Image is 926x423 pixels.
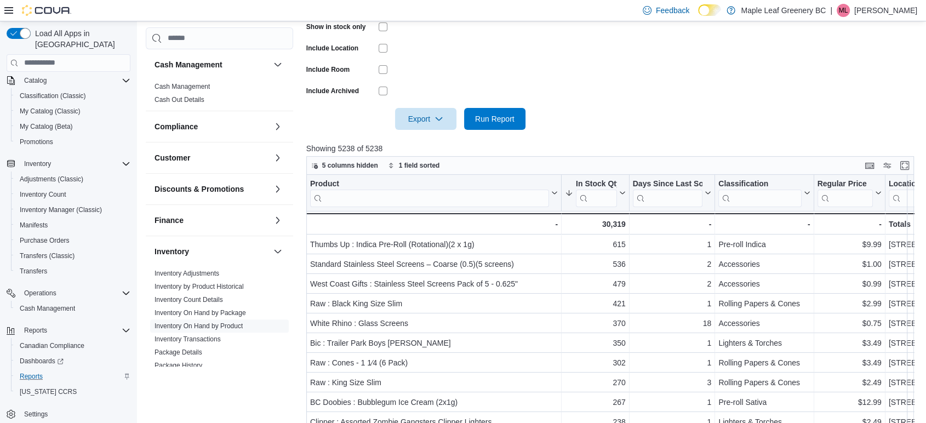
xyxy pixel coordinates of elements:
[20,157,55,170] button: Inventory
[155,348,202,356] a: Package Details
[155,270,219,277] a: Inventory Adjustments
[20,190,66,199] span: Inventory Count
[2,73,135,88] button: Catalog
[881,159,894,172] button: Display options
[11,353,135,369] a: Dashboards
[155,335,221,343] a: Inventory Transactions
[20,287,130,300] span: Operations
[15,105,85,118] a: My Catalog (Classic)
[15,135,58,148] a: Promotions
[15,173,88,186] a: Adjustments (Classic)
[817,258,881,271] div: $1.00
[31,28,130,50] span: Load All Apps in [GEOGRAPHIC_DATA]
[310,179,549,189] div: Product
[271,120,284,133] button: Compliance
[817,356,881,369] div: $3.49
[20,324,130,337] span: Reports
[15,120,77,133] a: My Catalog (Beta)
[718,396,810,409] div: Pre-roll Sativa
[384,159,444,172] button: 1 field sorted
[11,264,135,279] button: Transfers
[718,376,810,389] div: Rolling Papers & Cones
[718,179,810,207] button: Classification
[155,296,223,304] a: Inventory Count Details
[20,304,75,313] span: Cash Management
[15,385,81,398] a: [US_STATE] CCRS
[155,335,221,344] span: Inventory Transactions
[863,159,876,172] button: Keyboard shortcuts
[15,234,74,247] a: Purchase Orders
[11,384,135,399] button: [US_STATE] CCRS
[155,121,269,132] button: Compliance
[24,159,51,168] span: Inventory
[817,317,881,330] div: $0.75
[576,179,617,189] div: In Stock Qty
[322,161,378,170] span: 5 columns hidden
[399,161,440,170] span: 1 field sorted
[11,88,135,104] button: Classification (Classic)
[15,188,130,201] span: Inventory Count
[20,92,86,100] span: Classification (Classic)
[307,159,382,172] button: 5 columns hidden
[310,356,558,369] div: Raw : Cones - 1 1⁄4 (6 Pack)
[15,385,130,398] span: Washington CCRS
[632,238,711,251] div: 1
[271,214,284,227] button: Finance
[24,76,47,85] span: Catalog
[24,326,47,335] span: Reports
[15,370,130,383] span: Reports
[20,122,73,131] span: My Catalog (Beta)
[310,179,558,207] button: Product
[15,339,89,352] a: Canadian Compliance
[565,396,626,409] div: 267
[155,282,244,291] span: Inventory by Product Historical
[817,218,881,231] div: -
[718,297,810,310] div: Rolling Papers & Cones
[155,322,243,330] a: Inventory On Hand by Product
[15,234,130,247] span: Purchase Orders
[817,277,881,290] div: $0.99
[155,152,190,163] h3: Customer
[310,396,558,409] div: BC Doobies : Bubblegum Ice Cream (2x1g)
[155,59,222,70] h3: Cash Management
[155,184,244,195] h3: Discounts & Promotions
[20,107,81,116] span: My Catalog (Classic)
[11,202,135,218] button: Inventory Manager (Classic)
[565,356,626,369] div: 302
[15,203,106,216] a: Inventory Manager (Classic)
[839,4,848,17] span: ML
[271,245,284,258] button: Inventory
[310,258,558,271] div: Standard Stainless Steel Screens – Coarse (0.5)(5 screens)
[155,95,204,104] span: Cash Out Details
[11,134,135,150] button: Promotions
[155,362,202,369] a: Package History
[565,317,626,330] div: 370
[718,277,810,290] div: Accessories
[2,285,135,301] button: Operations
[15,355,68,368] a: Dashboards
[20,407,130,421] span: Settings
[632,179,711,207] button: Days Since Last Sold
[20,357,64,365] span: Dashboards
[310,218,558,231] div: -
[20,157,130,170] span: Inventory
[817,396,881,409] div: $12.99
[718,336,810,350] div: Lighters & Torches
[565,277,626,290] div: 479
[310,336,558,350] div: Bic : Trailer Park Boys [PERSON_NAME]
[632,179,702,207] div: Days Since Last Sold
[20,267,47,276] span: Transfers
[11,172,135,187] button: Adjustments (Classic)
[15,219,130,232] span: Manifests
[155,83,210,90] a: Cash Management
[24,289,56,298] span: Operations
[718,238,810,251] div: Pre-roll Indica
[817,238,881,251] div: $9.99
[565,376,626,389] div: 270
[15,265,52,278] a: Transfers
[310,297,558,310] div: Raw : Black King Size Slim
[632,396,711,409] div: 1
[15,188,71,201] a: Inventory Count
[11,218,135,233] button: Manifests
[310,376,558,389] div: Raw : King Size Slim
